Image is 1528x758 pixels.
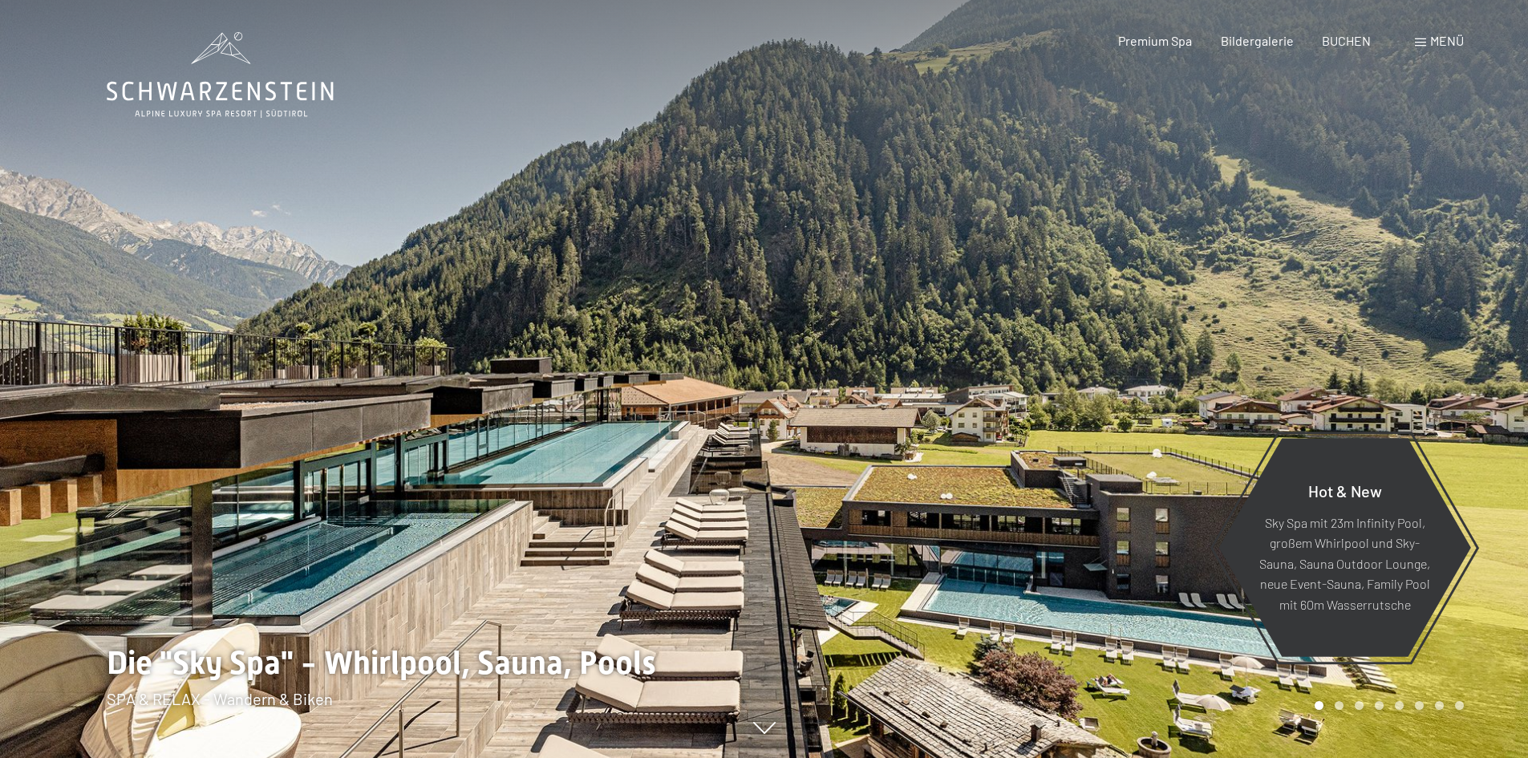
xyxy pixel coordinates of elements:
div: Carousel Page 2 [1335,701,1344,710]
div: Carousel Pagination [1309,701,1464,710]
a: Bildergalerie [1221,33,1294,48]
p: Sky Spa mit 23m Infinity Pool, großem Whirlpool und Sky-Sauna, Sauna Outdoor Lounge, neue Event-S... [1258,512,1432,614]
span: Menü [1430,33,1464,48]
a: Premium Spa [1118,33,1192,48]
a: BUCHEN [1322,33,1371,48]
div: Carousel Page 8 [1455,701,1464,710]
a: Hot & New Sky Spa mit 23m Infinity Pool, großem Whirlpool und Sky-Sauna, Sauna Outdoor Lounge, ne... [1218,437,1472,658]
span: Hot & New [1308,480,1382,500]
div: Carousel Page 7 [1435,701,1444,710]
div: Carousel Page 1 (Current Slide) [1315,701,1323,710]
div: Carousel Page 3 [1355,701,1364,710]
div: Carousel Page 4 [1375,701,1384,710]
div: Carousel Page 6 [1415,701,1424,710]
div: Carousel Page 5 [1395,701,1404,710]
